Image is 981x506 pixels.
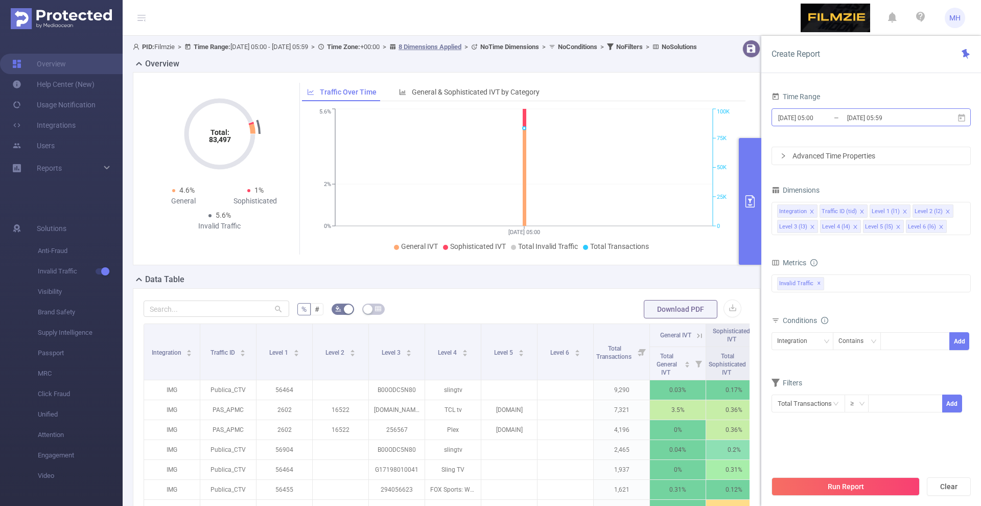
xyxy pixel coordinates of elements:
a: Users [12,135,55,156]
div: Sort [462,348,468,354]
tspan: 2% [324,181,331,188]
span: ✕ [817,278,821,290]
span: Conditions [783,316,828,325]
p: 0.2% [706,440,762,459]
p: 0.31% [706,460,762,479]
i: icon: caret-down [685,363,690,366]
span: Brand Safety [38,302,123,323]
div: Invalid Traffic [183,221,255,232]
span: Reports [37,164,62,172]
p: Publica_CTV [200,380,256,400]
i: icon: caret-down [518,352,524,355]
img: Protected Media [11,8,112,29]
tspan: [DATE] 05:00 [508,229,540,236]
li: Traffic ID (tid) [820,204,868,218]
p: TCL tv [425,400,481,420]
div: Sort [518,348,524,354]
div: Level 6 (l6) [908,220,936,234]
span: Engagement [38,445,123,466]
i: icon: caret-up [518,348,524,351]
i: icon: caret-up [186,348,192,351]
i: icon: bar-chart [399,88,406,96]
div: Traffic ID (tid) [822,205,857,218]
i: icon: bg-colors [335,306,341,312]
span: Level 6 [550,349,571,356]
p: 0.12% [706,480,762,499]
b: Time Zone: [327,43,360,51]
b: No Time Dimensions [480,43,539,51]
span: Level 4 [438,349,458,356]
i: icon: close [939,224,944,231]
tspan: Total: [210,128,229,136]
div: Level 5 (l5) [865,220,893,234]
span: Metrics [772,259,806,267]
span: Invalid Traffic [777,277,824,290]
span: Invalid Traffic [38,261,123,282]
span: Integration [152,349,183,356]
i: icon: caret-up [293,348,299,351]
tspan: 50K [717,165,727,171]
div: Level 4 (l4) [822,220,850,234]
span: Unified [38,404,123,425]
div: Sort [240,348,246,354]
i: icon: close [902,209,907,215]
span: Attention [38,425,123,445]
i: icon: info-circle [810,259,818,266]
i: icon: caret-down [349,352,355,355]
span: Traffic Over Time [320,88,377,96]
span: Video [38,466,123,486]
p: 56464 [256,380,312,400]
i: Filter menu [635,324,649,380]
p: 0.36% [706,420,762,440]
i: icon: close [810,224,815,231]
div: Sort [684,360,690,366]
b: Time Range: [194,43,230,51]
p: Sling TV [425,460,481,479]
p: PAS_APMC [200,420,256,440]
li: Level 2 (l2) [913,204,953,218]
span: Solutions [37,218,66,239]
p: 2,465 [594,440,649,459]
span: MRC [38,363,123,384]
span: Total Transactions [596,345,633,360]
tspan: 25K [717,194,727,200]
p: [DOMAIN_NAME] [369,400,425,420]
p: Publica_CTV [200,460,256,479]
span: > [461,43,471,51]
div: Sort [293,348,299,354]
div: Level 2 (l2) [915,205,943,218]
span: Level 2 [325,349,346,356]
h2: Overview [145,58,179,70]
li: Level 5 (l5) [863,220,904,233]
span: Total Sophisticated IVT [709,353,746,376]
p: 294056623 [369,480,425,499]
div: Sort [186,348,192,354]
b: No Filters [616,43,643,51]
p: [DOMAIN] [481,420,537,440]
i: icon: close [945,209,950,215]
p: IMG [144,460,200,479]
p: Publica_CTV [200,440,256,459]
span: Total Invalid Traffic [518,242,578,250]
div: Level 1 (l1) [872,205,900,218]
span: Level 1 [269,349,290,356]
li: Level 3 (l3) [777,220,818,233]
span: > [643,43,652,51]
i: icon: caret-down [406,352,411,355]
i: icon: caret-up [574,348,580,351]
i: icon: info-circle [821,317,828,324]
input: End date [846,111,929,125]
input: Search... [144,301,289,317]
tspan: 75K [717,135,727,142]
li: Level 1 (l1) [870,204,910,218]
i: icon: caret-up [462,348,468,351]
span: General IVT [401,242,438,250]
tspan: 100K [717,109,730,116]
span: General IVT [660,332,691,339]
i: icon: close [896,224,901,231]
p: 0.03% [650,380,706,400]
span: % [301,305,307,313]
span: Level 3 [382,349,402,356]
p: 0% [650,460,706,479]
a: Integrations [12,115,76,135]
